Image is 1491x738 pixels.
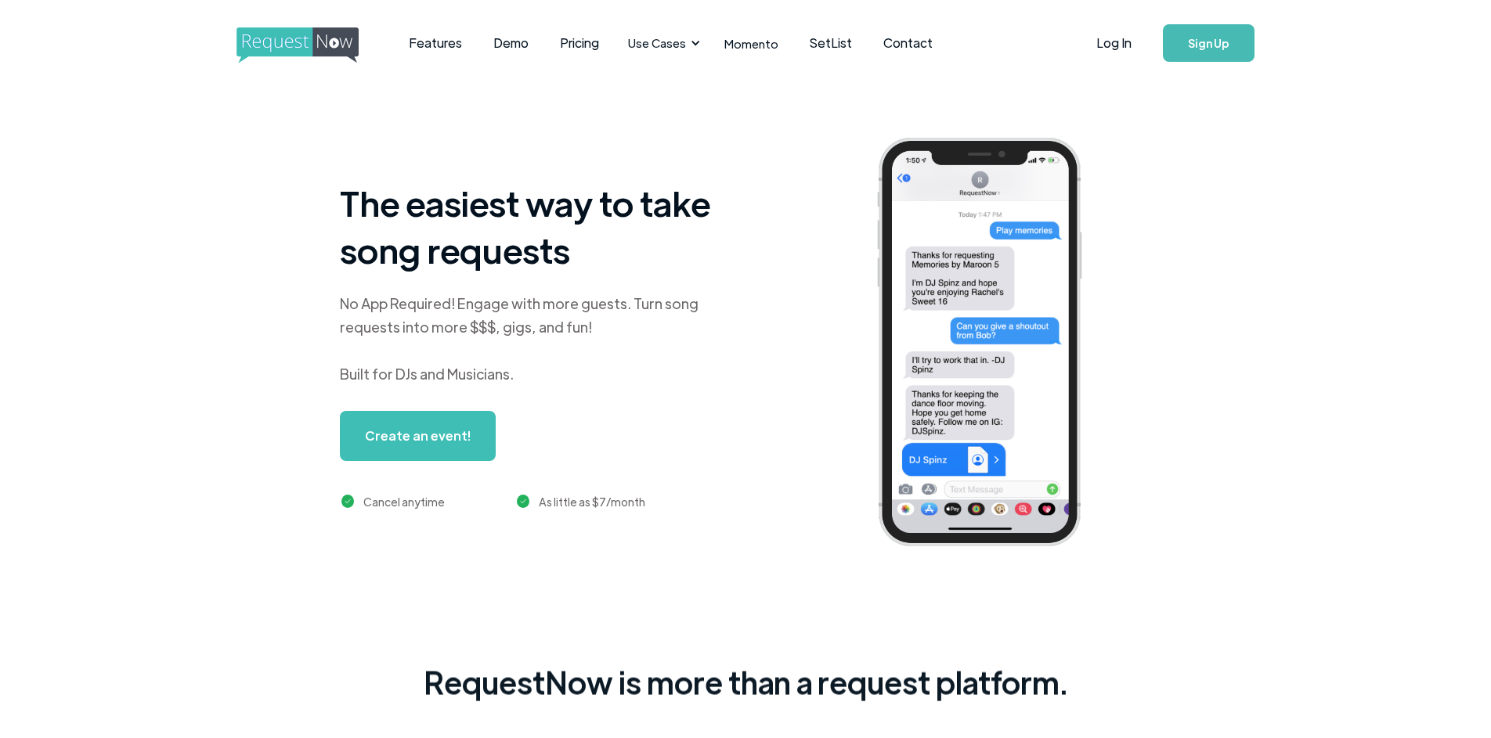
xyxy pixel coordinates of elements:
a: home [236,27,354,59]
div: Use Cases [628,34,686,52]
a: SetList [794,19,868,67]
img: iphone screenshot [859,127,1124,563]
a: Momento [709,20,794,67]
a: Features [393,19,478,67]
a: Demo [478,19,544,67]
img: green checkmark [341,495,355,508]
a: Create an event! [340,411,496,461]
div: No App Required! Engage with more guests. Turn song requests into more $$$, gigs, and fun! Built ... [340,292,731,386]
a: Contact [868,19,948,67]
div: As little as $7/month [539,492,645,511]
img: requestnow logo [236,27,388,63]
a: Pricing [544,19,615,67]
h1: The easiest way to take song requests [340,179,731,273]
a: Log In [1081,16,1147,70]
div: Cancel anytime [363,492,445,511]
img: green checkmark [517,495,530,508]
a: Sign Up [1163,24,1255,62]
div: Use Cases [619,19,705,67]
